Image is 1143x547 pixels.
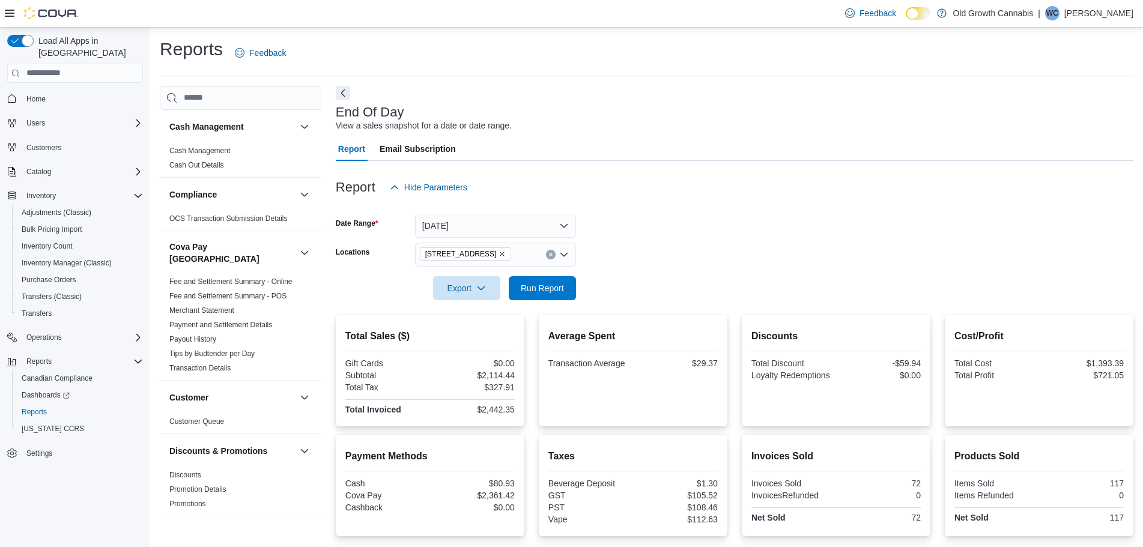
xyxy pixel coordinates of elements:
button: Discounts & Promotions [169,445,295,457]
a: Tips by Budtender per Day [169,349,255,358]
a: Cash Management [169,147,230,155]
img: Cova [24,7,78,19]
button: Home [2,90,148,107]
div: Cova Pay [345,491,428,500]
span: Canadian Compliance [17,371,143,385]
span: Operations [22,330,143,345]
button: Compliance [169,189,295,201]
a: Customers [22,141,66,155]
span: Users [26,118,45,128]
span: Promotion Details [169,485,226,494]
a: Fee and Settlement Summary - Online [169,277,293,286]
button: Inventory [2,187,148,204]
button: Operations [2,329,148,346]
h2: Products Sold [954,449,1124,464]
span: Feedback [249,47,286,59]
div: $112.63 [635,515,718,524]
span: Users [22,116,143,130]
button: Inventory Manager (Classic) [12,255,148,271]
h2: Average Spent [548,329,718,343]
span: Inventory [22,189,143,203]
a: Transfers (Classic) [17,289,86,304]
button: Transfers (Classic) [12,288,148,305]
div: Customer [160,414,321,434]
button: Bulk Pricing Import [12,221,148,238]
a: Payout History [169,335,216,343]
h2: Invoices Sold [751,449,921,464]
div: $1,393.39 [1041,358,1124,368]
span: Settings [22,446,143,461]
a: Adjustments (Classic) [17,205,96,220]
a: Dashboards [17,388,74,402]
div: 72 [838,479,921,488]
strong: Total Invoiced [345,405,401,414]
span: Cash Management [169,146,230,156]
a: Transfers [17,306,56,321]
span: Payment and Settlement Details [169,320,272,330]
a: Reports [17,405,52,419]
button: Catalog [2,163,148,180]
span: Customers [26,143,61,153]
a: Fee and Settlement Summary - POS [169,292,287,300]
strong: Net Sold [954,513,989,522]
button: Run Report [509,276,576,300]
button: Operations [22,330,67,345]
div: $0.00 [432,503,515,512]
span: Dashboards [22,390,70,400]
input: Dark Mode [906,7,931,20]
button: Customer [169,391,295,403]
span: [STREET_ADDRESS] [425,248,497,260]
span: Transaction Details [169,363,231,373]
h3: Report [336,180,375,195]
div: Total Cost [954,358,1037,368]
a: [US_STATE] CCRS [17,422,89,436]
button: Reports [22,354,56,369]
span: Catalog [26,167,51,177]
p: | [1038,6,1040,20]
span: Merchant Statement [169,306,234,315]
a: Customer Queue [169,417,224,426]
a: Promotions [169,500,206,508]
span: Discounts [169,470,201,480]
span: Dashboards [17,388,143,402]
span: Purchase Orders [17,273,143,287]
div: InvoicesRefunded [751,491,834,500]
div: -$59.94 [838,358,921,368]
a: Purchase Orders [17,273,81,287]
h3: Compliance [169,189,217,201]
h2: Discounts [751,329,921,343]
div: Total Tax [345,382,428,392]
button: Settings [2,444,148,462]
span: Purchase Orders [22,275,76,285]
span: Inventory Count [22,241,73,251]
span: Hide Parameters [404,181,467,193]
div: Items Sold [954,479,1037,488]
div: Discounts & Promotions [160,468,321,516]
div: $80.93 [432,479,515,488]
span: Inventory Manager (Classic) [17,256,143,270]
div: Cashback [345,503,428,512]
a: Inventory Manager (Classic) [17,256,117,270]
span: Washington CCRS [17,422,143,436]
div: $29.37 [635,358,718,368]
div: Total Discount [751,358,834,368]
span: Catalog [22,165,143,179]
div: Compliance [160,211,321,231]
span: WC [1046,6,1058,20]
div: 0 [838,491,921,500]
span: Load All Apps in [GEOGRAPHIC_DATA] [34,35,143,59]
span: Transfers [17,306,143,321]
span: Home [26,94,46,104]
div: GST [548,491,631,500]
span: Inventory Manager (Classic) [22,258,112,268]
button: Hide Parameters [385,175,472,199]
span: Inventory Count [17,239,143,253]
h3: Discounts & Promotions [169,445,267,457]
span: Transfers (Classic) [22,292,82,301]
div: 117 [1041,513,1124,522]
button: Compliance [297,187,312,202]
label: Locations [336,247,370,257]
